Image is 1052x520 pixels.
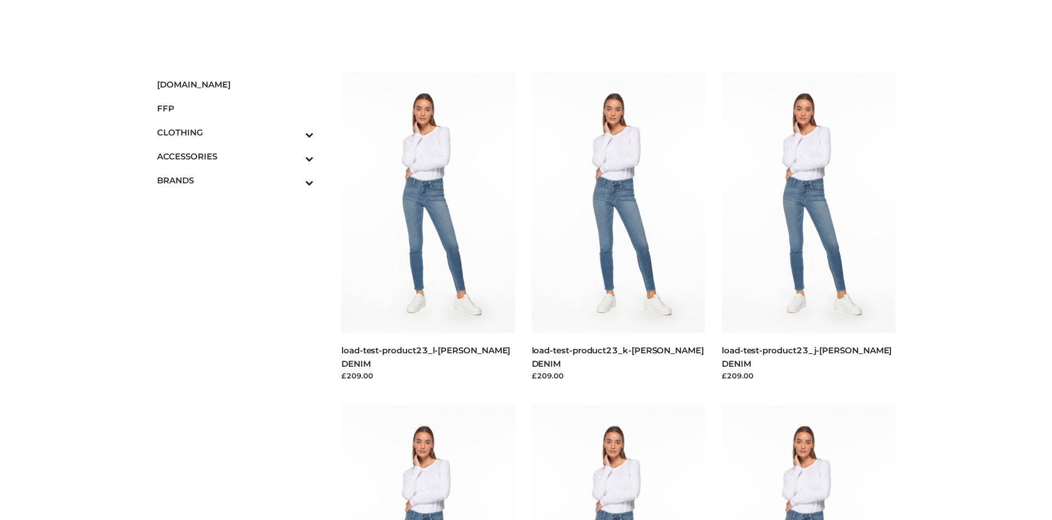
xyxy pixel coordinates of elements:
[722,345,892,368] a: load-test-product23_j-[PERSON_NAME] DENIM
[157,144,314,168] a: ACCESSORIESToggle Submenu
[341,345,510,368] a: load-test-product23_l-[PERSON_NAME] DENIM
[157,102,314,115] span: FFP
[275,168,314,192] button: Toggle Submenu
[532,345,704,368] a: load-test-product23_k-[PERSON_NAME] DENIM
[157,96,314,120] a: FFP
[157,168,314,192] a: BRANDSToggle Submenu
[157,78,314,91] span: [DOMAIN_NAME]
[722,370,896,381] div: £209.00
[157,120,314,144] a: CLOTHINGToggle Submenu
[157,150,314,163] span: ACCESSORIES
[157,174,314,187] span: BRANDS
[157,72,314,96] a: [DOMAIN_NAME]
[341,370,515,381] div: £209.00
[275,120,314,144] button: Toggle Submenu
[275,144,314,168] button: Toggle Submenu
[157,126,314,139] span: CLOTHING
[532,370,706,381] div: £209.00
